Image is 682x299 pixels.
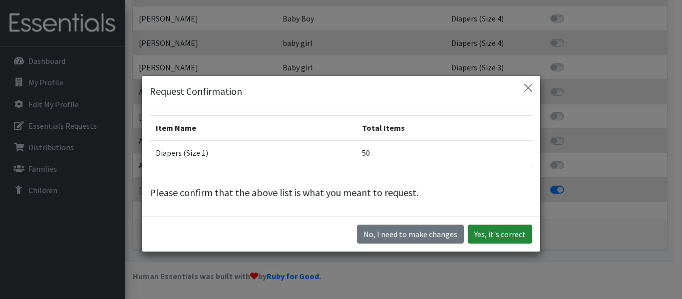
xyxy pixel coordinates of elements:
button: Close [520,80,536,96]
p: Please confirm that the above list is what you meant to request. [150,185,532,200]
th: Total Items [356,115,532,140]
th: Item Name [150,115,356,140]
button: No I need to make changes [357,225,464,244]
td: Diapers (Size 1) [150,140,356,165]
td: 50 [356,140,532,165]
button: Yes, it's correct [468,225,532,244]
h5: Request Confirmation [150,84,242,99]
